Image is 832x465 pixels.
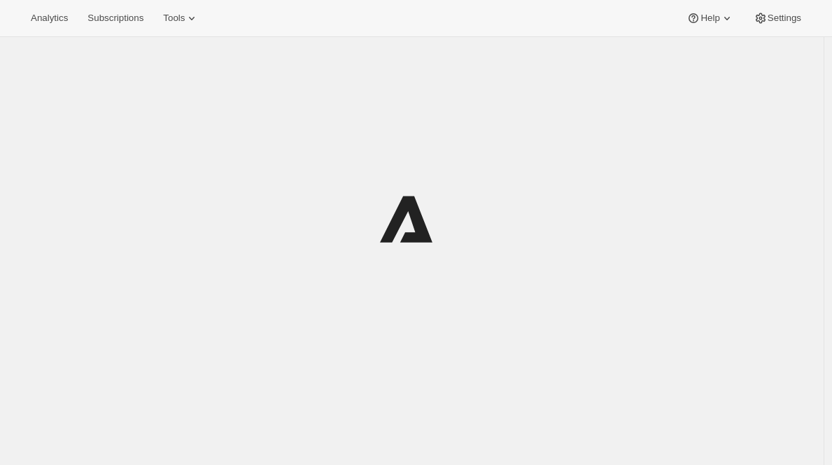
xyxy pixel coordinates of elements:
[87,13,143,24] span: Subscriptions
[155,8,207,28] button: Tools
[31,13,68,24] span: Analytics
[678,8,742,28] button: Help
[22,8,76,28] button: Analytics
[768,13,801,24] span: Settings
[79,8,152,28] button: Subscriptions
[700,13,719,24] span: Help
[745,8,810,28] button: Settings
[163,13,185,24] span: Tools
